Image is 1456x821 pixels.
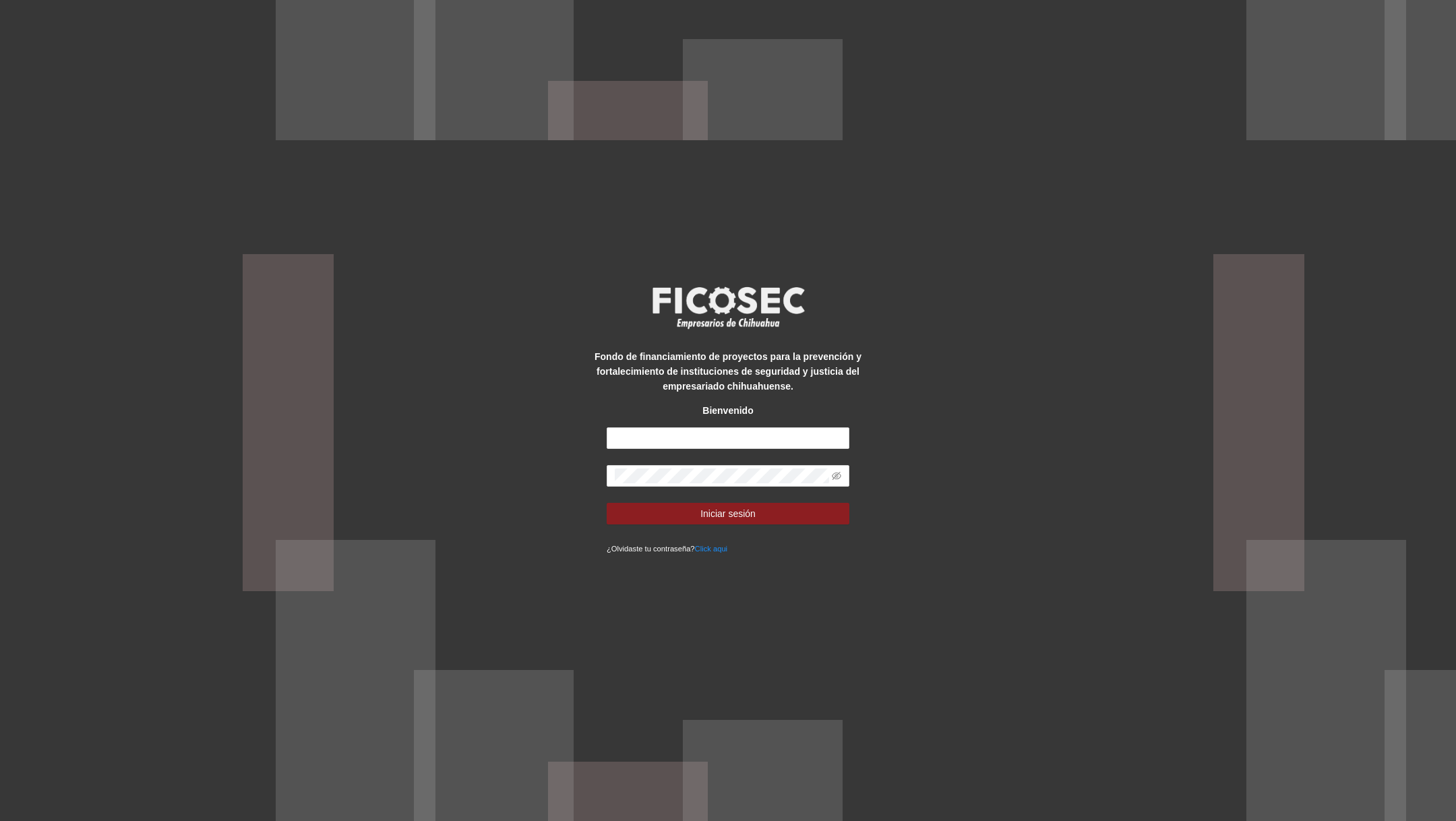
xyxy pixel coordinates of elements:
[702,405,753,416] strong: Bienvenido
[595,351,861,392] strong: Fondo de financiamiento de proyectos para la prevención y fortalecimiento de instituciones de seg...
[644,282,812,332] img: logo
[695,545,728,553] a: Click aqui
[607,545,727,553] small: ¿Olvidaste tu contraseña?
[700,506,756,521] span: Iniciar sesión
[832,471,841,481] span: eye-invisible
[607,503,849,524] button: Iniciar sesión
